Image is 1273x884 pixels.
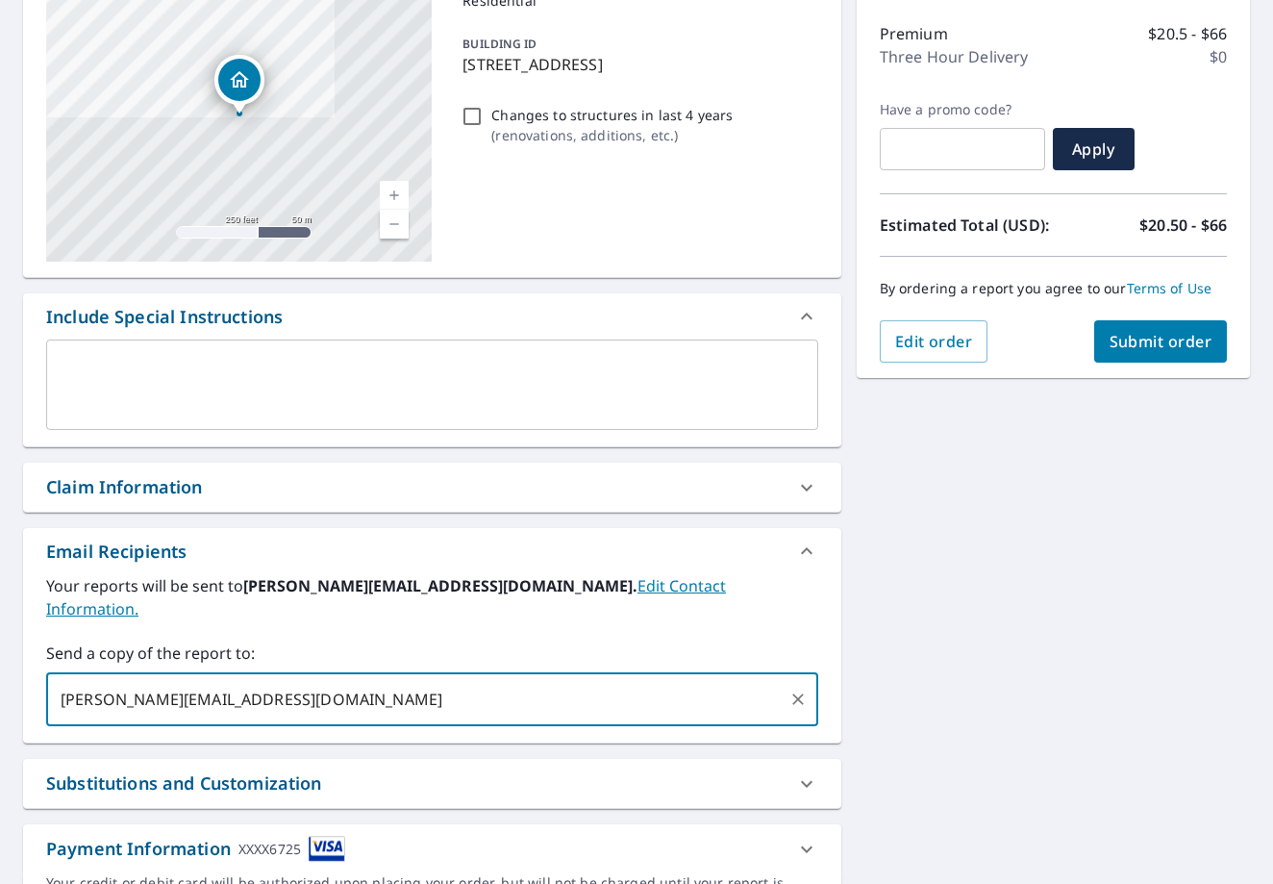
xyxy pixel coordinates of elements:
[880,101,1045,118] label: Have a promo code?
[46,574,818,620] label: Your reports will be sent to
[23,293,841,340] div: Include Special Instructions
[895,331,973,352] span: Edit order
[880,280,1227,297] p: By ordering a report you agree to our
[46,539,187,565] div: Email Recipients
[1053,128,1135,170] button: Apply
[1110,331,1212,352] span: Submit order
[380,210,409,239] a: Current Level 17, Zoom Out
[46,474,203,500] div: Claim Information
[46,836,345,862] div: Payment Information
[23,463,841,512] div: Claim Information
[1068,139,1119,160] span: Apply
[491,105,733,125] p: Changes to structures in last 4 years
[1094,320,1228,363] button: Submit order
[880,320,988,363] button: Edit order
[1148,22,1227,45] p: $20.5 - $66
[46,642,818,665] label: Send a copy of the report to:
[380,181,409,210] a: Current Level 17, Zoom In
[46,770,322,796] div: Substitutions and Customization
[462,36,537,52] p: BUILDING ID
[491,125,733,145] p: ( renovations, additions, etc. )
[880,214,1054,237] p: Estimated Total (USD):
[880,22,948,45] p: Premium
[785,686,811,713] button: Clear
[1139,214,1227,237] p: $20.50 - $66
[243,575,637,596] b: [PERSON_NAME][EMAIL_ADDRESS][DOMAIN_NAME].
[880,45,1029,68] p: Three Hour Delivery
[1210,45,1227,68] p: $0
[23,759,841,808] div: Substitutions and Customization
[46,304,283,330] div: Include Special Instructions
[1127,279,1212,297] a: Terms of Use
[23,528,841,574] div: Email Recipients
[462,53,810,76] p: [STREET_ADDRESS]
[214,55,264,114] div: Dropped pin, building 1, Residential property, 5169 E 144th Pl Thornton, CO 80602
[309,836,345,862] img: cardImage
[238,836,301,862] div: XXXX6725
[23,824,841,873] div: Payment InformationXXXX6725cardImage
